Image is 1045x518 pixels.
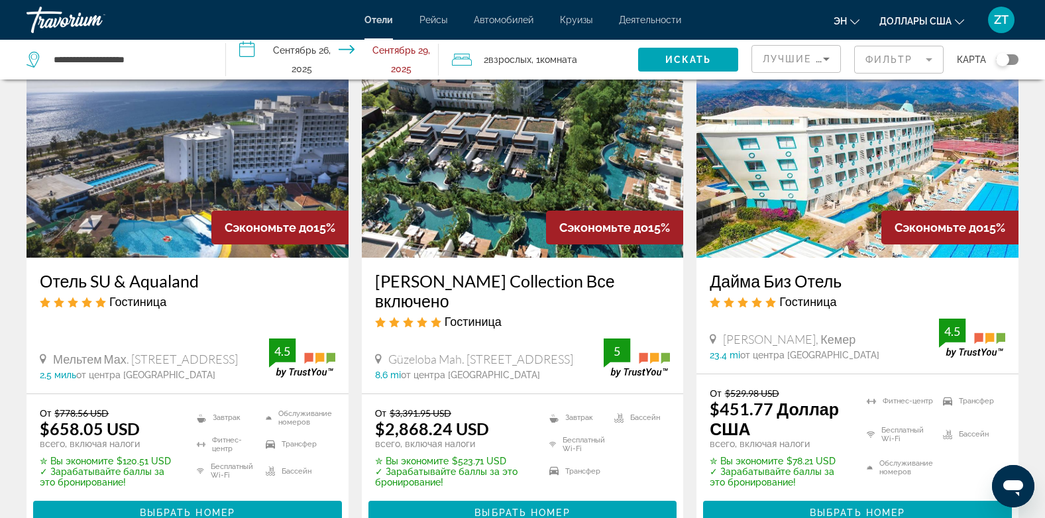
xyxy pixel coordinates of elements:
[140,507,235,518] span: Выбрать номер
[710,271,1005,291] a: Дайма Биз Отель
[27,3,159,37] a: Травориум
[375,419,489,439] ins: $2,868.24 USD
[881,426,936,443] font: Бесплатный Wi-Fi
[560,15,592,25] a: Круизы
[881,211,1018,244] div: 15%
[225,221,313,234] span: Сэкономьте до
[563,436,608,453] font: Бесплатный Wi-Fi
[213,413,241,422] font: Завтрак
[375,456,449,466] span: ✮ Вы экономите
[834,16,847,26] span: эн
[439,40,638,79] button: Путешественники: 2 взрослых, 0 детей
[40,419,140,439] ins: $658.05 USD
[211,211,349,244] div: 15%
[638,48,738,72] button: Искать
[546,211,683,244] div: 15%
[40,294,335,309] div: 5-звездочный отель
[40,456,113,466] span: ✮ Вы экономите
[994,13,1009,26] span: ZT
[474,15,533,25] a: Автомобилей
[452,456,506,466] font: $523.71 USD
[565,413,593,422] font: Завтрак
[282,467,311,476] font: Бассейн
[540,54,577,65] span: Комната
[665,54,712,65] span: Искать
[604,343,630,359] div: 5
[710,294,1005,309] div: 5-звездочный отель
[779,294,836,309] span: Гостиница
[54,407,109,419] del: $778.56 USD
[565,467,600,476] font: Трансфер
[375,370,401,380] span: 8,6 mi
[445,314,502,329] span: Гостиница
[269,338,335,378] img: trustyou-badge.svg
[488,54,531,65] span: Взрослых
[696,46,1018,258] img: Изображение отеля
[211,462,259,480] font: Бесплатный Wi-Fi
[834,11,859,30] button: Изменение языка
[375,271,671,311] a: [PERSON_NAME] Collection Все включено
[710,466,850,488] p: ✓ Зарабатывайте баллы за это бронирование!
[269,343,296,359] div: 4.5
[40,407,51,419] span: От
[364,15,393,25] a: Отели
[117,456,171,466] font: $120.51 USD
[531,54,540,65] font: , 1
[362,46,684,258] img: Изображение отеля
[474,507,570,518] span: Выбрать номер
[419,15,447,25] a: Рейсы
[282,440,317,448] font: Трансфер
[939,323,965,339] div: 4.5
[787,456,836,466] font: $78.21 USD
[390,407,451,419] del: $3,391.95 USD
[723,332,855,346] span: [PERSON_NAME], Кемер
[40,370,76,380] span: 2,5 миль
[725,388,779,399] del: $529.98 USD
[879,16,952,26] span: Доллары США
[212,436,259,453] font: Фитнес-центр
[959,430,989,439] font: Бассейн
[278,409,335,427] font: Обслуживание номеров
[710,399,839,439] ins: $451.77 Доллар США
[388,352,573,366] span: Güzeloba Mah. [STREET_ADDRESS]
[375,439,533,449] p: всего, включая налоги
[710,439,850,449] p: всего, включая налоги
[109,294,166,309] span: Гостиница
[883,397,933,405] font: Фитнес-центр
[810,507,905,518] span: Выбрать номер
[53,352,238,366] span: Мельтем Мах. [STREET_ADDRESS]
[40,466,180,488] p: ✓ Зарабатывайте баллы за это бронирование!
[40,271,335,291] a: Отель SU & Aqualand
[939,319,1005,358] img: trustyou-badge.svg
[484,54,488,65] font: 2
[226,40,439,79] button: Дата заезда: Sep 26, 2025 Дата выезда: Sep 29, 2025
[710,456,783,466] span: ✮ Вы экономите
[959,397,994,405] font: Трансфер
[76,370,215,380] span: от центра [GEOGRAPHIC_DATA]
[375,407,386,419] span: От
[957,50,986,69] span: Карта
[401,370,540,380] span: от центра [GEOGRAPHIC_DATA]
[630,413,660,422] font: Бассейн
[763,54,904,64] span: Лучшие предложения
[619,15,681,25] a: Деятельности
[879,11,964,30] button: Изменить валюту
[375,314,671,329] div: 5-звездочный отель
[895,221,983,234] span: Сэкономьте до
[879,459,936,476] font: Обслуживание номеров
[40,439,180,449] p: всего, включая налоги
[375,466,533,488] p: ✓ Зарабатывайте баллы за это бронирование!
[984,6,1018,34] button: Пользовательское меню
[27,46,349,258] img: Изображение отеля
[854,45,944,74] button: Фильтр
[604,338,670,378] img: trustyou-badge.svg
